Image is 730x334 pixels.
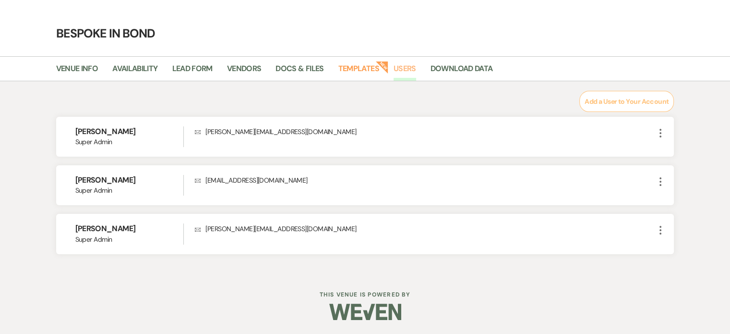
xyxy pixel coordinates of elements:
h4: Bespoke in Bond [20,25,711,42]
h6: [PERSON_NAME] [75,175,183,186]
a: Venue Info [56,62,98,81]
p: [EMAIL_ADDRESS][DOMAIN_NAME] [195,175,655,186]
a: Vendors [227,62,262,81]
span: Super Admin [75,137,183,147]
h6: [PERSON_NAME] [75,223,183,234]
a: Availability [112,62,157,81]
a: Users [394,62,416,81]
a: Download Data [431,62,493,81]
p: [PERSON_NAME][EMAIL_ADDRESS][DOMAIN_NAME] [195,223,655,234]
h6: [PERSON_NAME] [75,126,183,137]
span: Super Admin [75,186,183,196]
span: Super Admin [75,235,183,245]
a: Templates [338,62,379,81]
strong: New [375,60,389,74]
p: [PERSON_NAME][EMAIL_ADDRESS][DOMAIN_NAME] [195,126,655,137]
button: Add a User to Your Account [579,91,674,112]
img: Weven Logo [329,295,401,329]
a: Docs & Files [275,62,323,81]
a: Lead Form [172,62,212,81]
